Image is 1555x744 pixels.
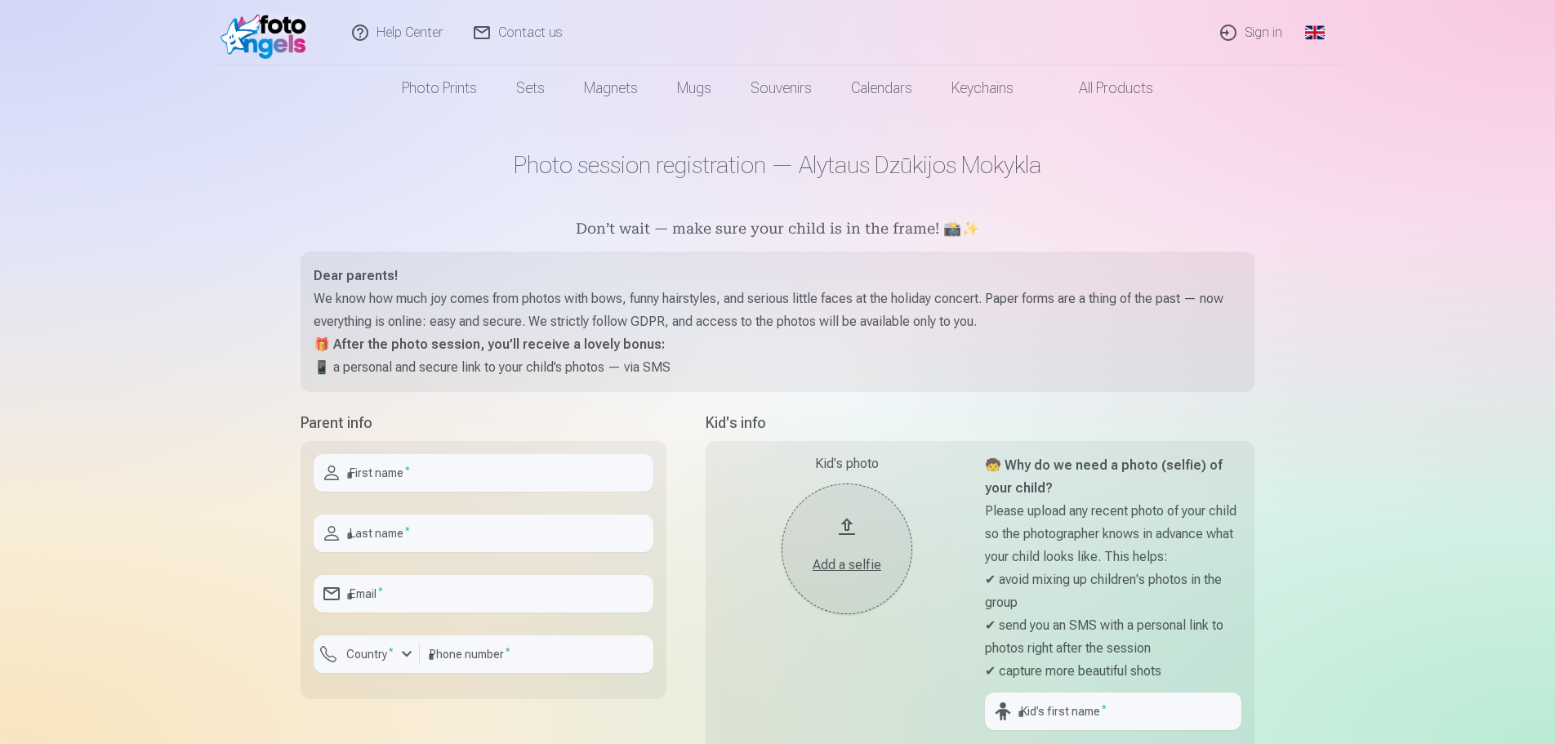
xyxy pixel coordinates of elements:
strong: 🎁 After the photo session, you’ll receive a lovely bonus: [314,336,665,352]
div: Add a selfie [798,555,896,575]
a: Mugs [657,65,731,111]
a: Calendars [831,65,932,111]
h5: Parent info [301,412,666,434]
a: Photo prints [382,65,497,111]
strong: 🧒 Why do we need a photo (selfie) of your child? [985,457,1223,496]
h1: Photo session registration — Alytaus Dzūkijos Mokykla [301,150,1254,180]
div: Kid's photo [719,454,975,474]
a: Keychains [932,65,1033,111]
strong: Dear parents! [314,268,398,283]
p: 📱 a personal and secure link to your child’s photos — via SMS [314,356,1241,379]
p: ✔ send you an SMS with a personal link to photos right after the session [985,614,1241,660]
label: Country [340,646,400,662]
p: Please upload any recent photo of your child so the photographer knows in advance what your child... [985,500,1241,568]
a: Souvenirs [731,65,831,111]
a: Sets [497,65,564,111]
button: Country* [314,635,420,673]
a: Magnets [564,65,657,111]
p: ✔ capture more beautiful shots [985,660,1241,683]
p: ✔ avoid mixing up children's photos in the group [985,568,1241,614]
p: We know how much joy comes from photos with bows, funny hairstyles, and serious little faces at t... [314,287,1241,333]
a: All products [1033,65,1173,111]
h5: Don’t wait — make sure your child is in the frame! 📸✨ [301,219,1254,242]
button: Add a selfie [782,483,912,614]
h5: Kid's info [706,412,1254,434]
img: /fa2 [221,7,314,59]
